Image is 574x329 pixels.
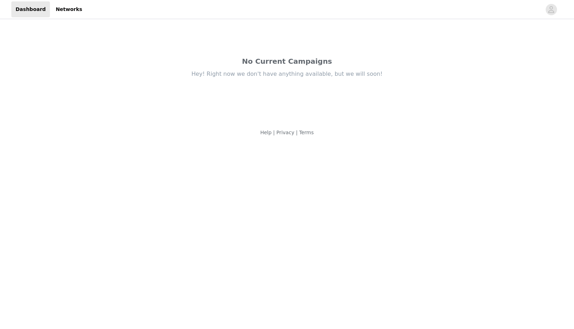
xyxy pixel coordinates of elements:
span: | [273,130,275,135]
a: Help [260,130,271,135]
a: Terms [299,130,314,135]
div: Hey! Right now we don't have anything available, but we will soon! [138,70,436,78]
div: No Current Campaigns [138,56,436,67]
span: | [296,130,298,135]
div: avatar [548,4,555,15]
a: Dashboard [11,1,50,17]
a: Privacy [276,130,294,135]
a: Networks [51,1,86,17]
